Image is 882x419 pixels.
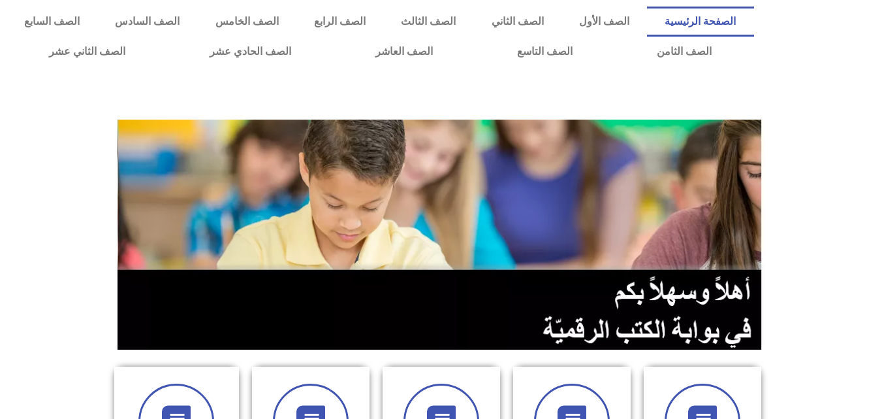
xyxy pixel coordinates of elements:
[614,37,753,67] a: الصف الثامن
[475,37,614,67] a: الصف التاسع
[474,7,561,37] a: الصف الثاني
[383,7,473,37] a: الصف الثالث
[198,7,296,37] a: الصف الخامس
[333,37,475,67] a: الصف العاشر
[7,37,167,67] a: الصف الثاني عشر
[561,7,647,37] a: الصف الأول
[647,7,753,37] a: الصفحة الرئيسية
[167,37,333,67] a: الصف الحادي عشر
[7,7,97,37] a: الصف السابع
[296,7,383,37] a: الصف الرابع
[97,7,197,37] a: الصف السادس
